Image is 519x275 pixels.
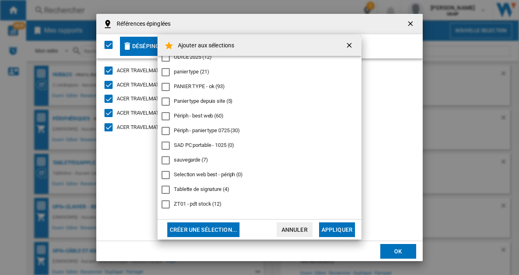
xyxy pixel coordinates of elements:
[174,42,234,50] h4: Ajouter aux sélections
[174,112,224,120] div: Périph - best web (60)
[162,171,351,179] md-checkbox: Selection web best - périph
[162,142,351,150] md-checkbox: SAD PC portable - 1025
[162,127,351,135] md-checkbox: Périph - panier type 0725
[174,127,240,134] div: Périph - panier type 0725 (30)
[174,53,212,61] div: ODICE 2025 (12)
[162,186,351,194] md-checkbox: Tablette de signature
[342,38,358,54] button: getI18NText('BUTTONS.CLOSE_DIALOG')
[277,222,313,237] button: Annuler
[162,83,351,91] md-checkbox: PANIER TYPE - ok
[174,83,225,90] div: PANIER TYPE - ok (93)
[162,200,357,208] md-checkbox: ZT01 - pdt stock
[174,68,209,75] div: panier type (21)
[174,171,243,178] div: Selection web best - périph (0)
[174,200,222,208] div: ZT01 - pdt stock (12)
[162,53,351,62] md-checkbox: ODICE 2025
[162,112,351,120] md-checkbox: Périph - best web
[345,41,355,51] ng-md-icon: getI18NText('BUTTONS.CLOSE_DIALOG')
[174,156,208,164] div: sauvegarde (7)
[167,222,240,237] button: Créer une sélection...
[319,222,355,237] button: Appliquer
[174,98,233,105] div: Panier type depuis site (5)
[162,98,351,106] md-checkbox: Panier type depuis site
[174,186,229,193] div: Tablette de signature (4)
[174,142,234,149] div: SAD PC portable - 1025 (0)
[162,156,351,164] md-checkbox: sauvegarde
[162,68,351,76] md-checkbox: panier type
